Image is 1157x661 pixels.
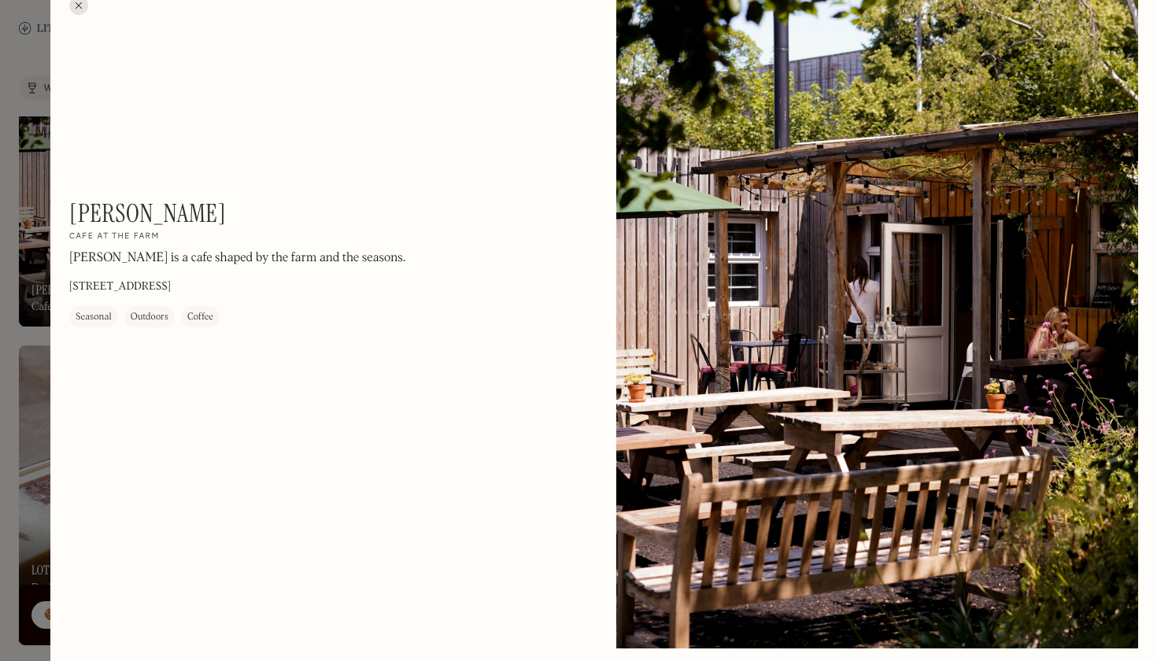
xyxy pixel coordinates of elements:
div: Outdoors [131,309,168,325]
p: [STREET_ADDRESS] [69,279,171,295]
h2: Cafe at the farm [69,231,159,242]
h1: [PERSON_NAME] [69,198,226,228]
p: [PERSON_NAME] is a cafe shaped by the farm and the seasons. [69,249,405,268]
div: Seasonal [76,309,112,325]
div: Coffee [187,309,213,325]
